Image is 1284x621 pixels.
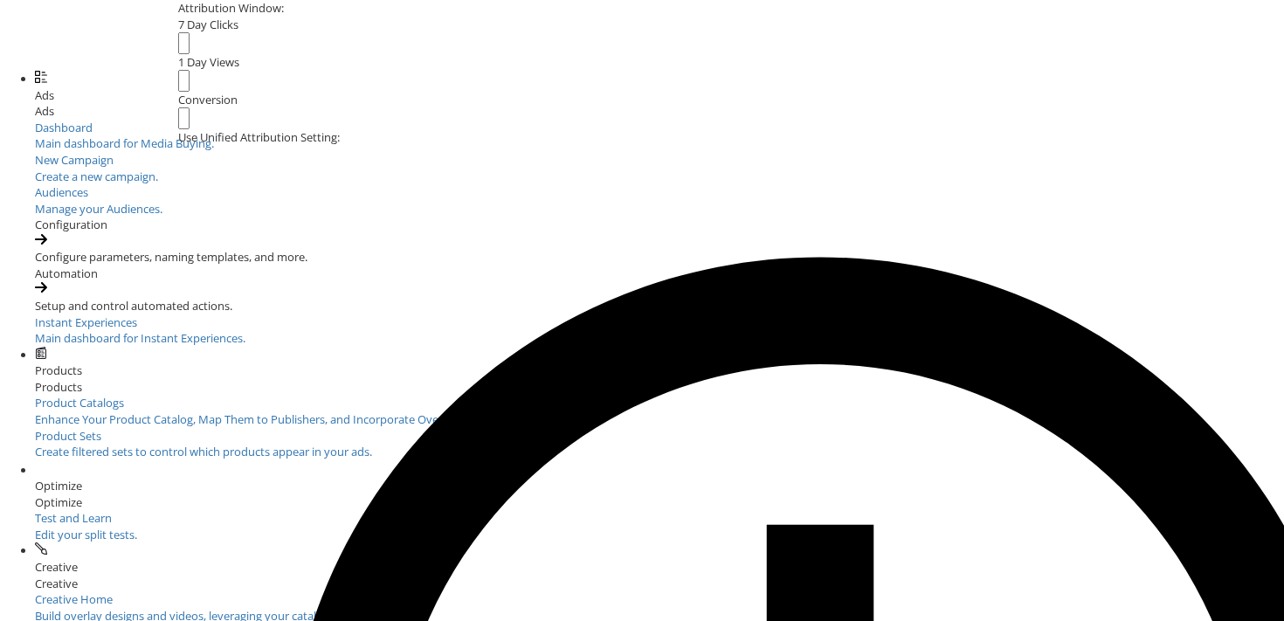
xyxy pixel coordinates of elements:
a: DashboardMain dashboard for Media Buying. [35,120,1284,152]
span: 1 Day Views [178,54,239,70]
span: Conversion [178,92,238,107]
span: 7 Day Clicks [178,17,238,32]
div: Ads [35,103,1284,120]
div: Product Sets [35,428,1284,445]
div: Main dashboard for Instant Experiences. [35,330,1284,347]
div: Audiences [35,184,1284,201]
div: Creative Home [35,591,1284,608]
div: Dashboard [35,120,1284,136]
span: Ads [35,87,54,103]
div: Configuration [35,217,1284,233]
div: Configure parameters, naming templates, and more. [35,249,1284,266]
span: Optimize [35,478,82,493]
span: Creative [35,559,78,575]
div: Instant Experiences [35,314,1284,331]
div: Setup and control automated actions. [35,298,1284,314]
div: Creative [35,576,1284,592]
div: Enhance Your Product Catalog, Map Them to Publishers, and Incorporate Overlay Designs. [35,411,1284,428]
a: Instant ExperiencesMain dashboard for Instant Experiences. [35,314,1284,347]
div: Product Catalogs [35,395,1284,411]
a: New CampaignCreate a new campaign. [35,152,1284,184]
div: Edit your split tests. [35,527,253,543]
div: Test and Learn [35,510,253,527]
div: Optimize [35,494,1284,511]
label: Use Unified Attribution Setting: [178,129,340,146]
a: Product CatalogsEnhance Your Product Catalog, Map Them to Publishers, and Incorporate Overlay Des... [35,395,1284,427]
a: Product SetsCreate filtered sets to control which products appear in your ads. [35,428,1284,460]
div: New Campaign [35,152,1284,169]
div: Products [35,379,1284,396]
a: Test and LearnEdit your split tests. [35,510,253,542]
span: Products [35,362,82,378]
a: AudiencesManage your Audiences. [35,184,1284,217]
div: Create a new campaign. [35,169,1284,185]
div: Manage your Audiences. [35,201,1284,217]
div: Automation [35,266,1284,282]
div: Create filtered sets to control which products appear in your ads. [35,444,1284,460]
div: Main dashboard for Media Buying. [35,135,1284,152]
